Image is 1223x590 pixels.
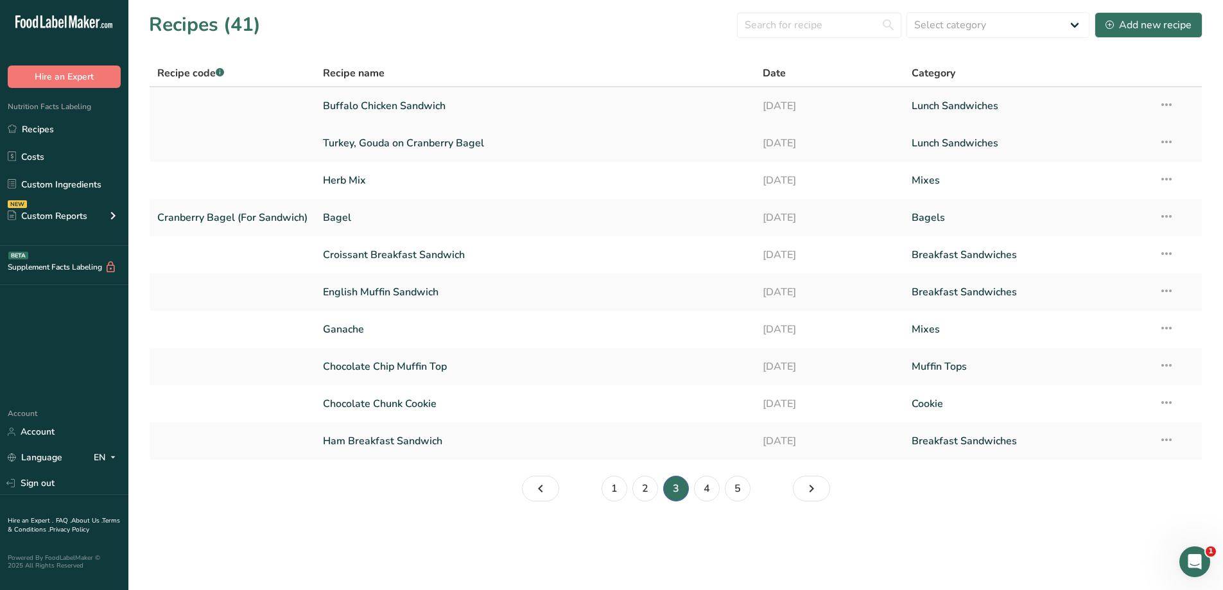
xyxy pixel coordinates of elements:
[323,241,747,268] a: Croissant Breakfast Sandwich
[602,476,627,501] a: Page 1.
[94,450,121,465] div: EN
[323,92,747,119] a: Buffalo Chicken Sandwich
[71,516,102,525] a: About Us .
[323,390,747,417] a: Chocolate Chunk Cookie
[763,428,896,455] a: [DATE]
[912,204,1143,231] a: Bagels
[323,428,747,455] a: Ham Breakfast Sandwich
[8,516,53,525] a: Hire an Expert .
[763,65,786,81] span: Date
[8,554,121,569] div: Powered By FoodLabelMaker © 2025 All Rights Reserved
[149,10,261,39] h1: Recipes (41)
[157,66,224,80] span: Recipe code
[912,130,1143,157] a: Lunch Sandwiches
[912,241,1143,268] a: Breakfast Sandwiches
[912,390,1143,417] a: Cookie
[157,204,308,231] a: Cranberry Bagel (For Sandwich)
[323,316,747,343] a: Ganache
[56,516,71,525] a: FAQ .
[8,252,28,259] div: BETA
[763,92,896,119] a: [DATE]
[763,316,896,343] a: [DATE]
[763,279,896,306] a: [DATE]
[763,130,896,157] a: [DATE]
[8,200,27,208] div: NEW
[323,167,747,194] a: Herb Mix
[725,476,750,501] a: Page 5.
[323,279,747,306] a: English Muffin Sandwich
[912,428,1143,455] a: Breakfast Sandwiches
[323,353,747,380] a: Chocolate Chip Muffin Top
[763,204,896,231] a: [DATE]
[323,65,385,81] span: Recipe name
[912,92,1143,119] a: Lunch Sandwiches
[323,204,747,231] a: Bagel
[763,390,896,417] a: [DATE]
[912,167,1143,194] a: Mixes
[763,167,896,194] a: [DATE]
[737,12,901,38] input: Search for recipe
[763,241,896,268] a: [DATE]
[8,209,87,223] div: Custom Reports
[694,476,720,501] a: Page 4.
[912,279,1143,306] a: Breakfast Sandwiches
[1179,546,1210,577] iframe: Intercom live chat
[49,525,89,534] a: Privacy Policy
[632,476,658,501] a: Page 2.
[1106,17,1192,33] div: Add new recipe
[763,353,896,380] a: [DATE]
[912,353,1143,380] a: Muffin Tops
[8,516,120,534] a: Terms & Conditions .
[1095,12,1202,38] button: Add new recipe
[1206,546,1216,557] span: 1
[522,476,559,501] a: Page 2.
[912,316,1143,343] a: Mixes
[8,446,62,469] a: Language
[912,65,955,81] span: Category
[8,65,121,88] button: Hire an Expert
[323,130,747,157] a: Turkey, Gouda on Cranberry Bagel
[793,476,830,501] a: Page 4.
